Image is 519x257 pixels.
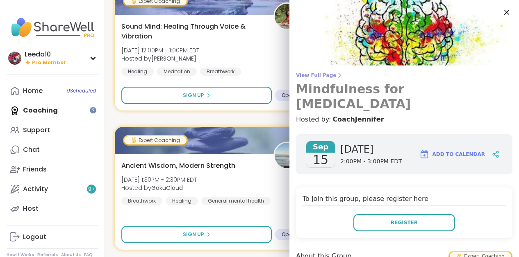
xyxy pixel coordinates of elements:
[23,165,47,174] div: Friends
[296,72,512,111] a: View Full PageMindfulness for [MEDICAL_DATA]
[23,232,46,241] div: Logout
[7,140,98,160] a: Chat
[121,54,199,63] span: Hosted by
[121,184,197,192] span: Hosted by
[121,226,272,243] button: Sign Up
[7,120,98,140] a: Support
[121,22,264,41] span: Sound Mind: Healing Through Voice & Vibration
[7,13,98,42] img: ShareWell Nav Logo
[353,214,455,231] button: Register
[23,145,40,154] div: Chat
[7,179,98,199] a: Activity9+
[183,92,204,99] span: Sign Up
[313,153,328,167] span: 15
[121,161,235,171] span: Ancient Wisdom, Modern Strength
[151,184,183,192] b: GokuCloud
[201,197,271,205] div: General mental health
[416,144,489,164] button: Add to Calendar
[121,46,199,54] span: [DATE] 12:00PM - 1:00PM EDT
[23,126,50,135] div: Support
[7,81,98,101] a: Home9Scheduled
[296,72,512,79] span: View Full Page
[340,143,402,156] span: [DATE]
[275,4,300,29] img: Joana_Ayala
[88,186,95,193] span: 9 +
[282,92,295,99] span: Open
[124,136,187,144] div: Expert Coaching
[166,197,198,205] div: Healing
[332,115,384,124] a: CoachJennifer
[432,151,485,158] span: Add to Calendar
[8,52,21,65] img: Leeda10
[7,160,98,179] a: Friends
[296,82,512,111] h3: Mindfulness for [MEDICAL_DATA]
[90,107,96,113] iframe: Spotlight
[121,197,162,205] div: Breathwork
[121,176,197,184] span: [DATE] 1:30PM - 2:30PM EDT
[282,231,295,238] span: Open
[296,115,512,124] h4: Hosted by:
[303,194,506,206] h4: To join this group, please register here
[275,143,300,168] img: GokuCloud
[121,68,154,76] div: Healing
[121,87,272,104] button: Sign Up
[183,231,204,238] span: Sign Up
[391,219,418,226] span: Register
[200,68,241,76] div: Breathwork
[419,149,429,159] img: ShareWell Logomark
[23,86,43,95] div: Home
[25,50,66,59] div: Leeda10
[7,227,98,247] a: Logout
[306,141,335,153] span: Sep
[7,199,98,219] a: Host
[67,88,96,94] span: 9 Scheduled
[157,68,197,76] div: Meditation
[151,54,196,63] b: [PERSON_NAME]
[23,185,48,194] div: Activity
[340,158,402,166] span: 2:00PM - 3:00PM EDT
[32,59,66,66] span: Pro Member
[23,204,39,213] div: Host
